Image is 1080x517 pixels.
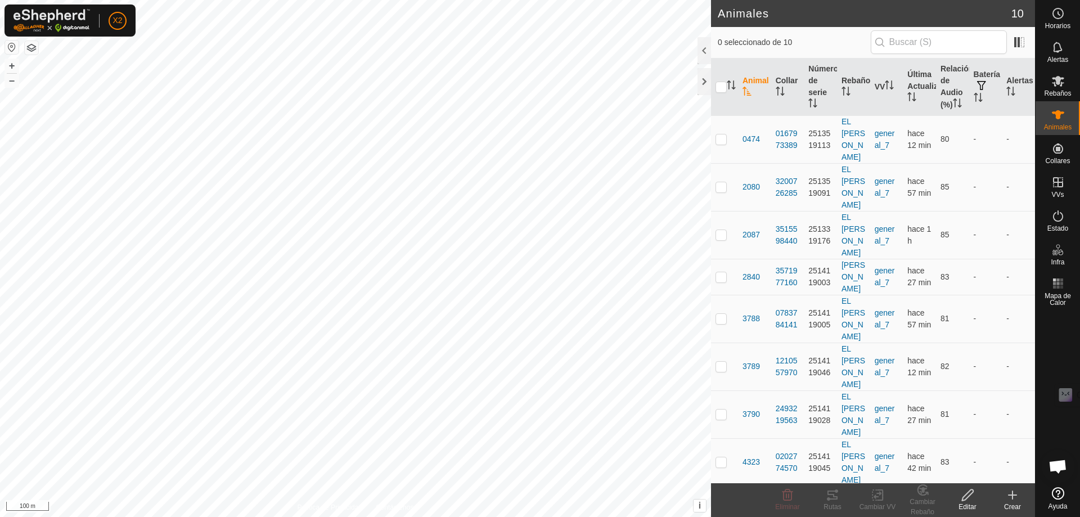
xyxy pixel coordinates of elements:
[771,59,804,116] th: Collar
[875,356,895,377] a: general_7
[808,355,832,379] div: 2514119046
[808,265,832,289] div: 2514119003
[808,403,832,426] div: 2514119028
[776,451,800,474] div: 0202774570
[808,223,832,247] div: 2513319176
[742,408,760,420] span: 3790
[810,502,855,512] div: Rutas
[808,100,817,109] p-sorticon: Activar para ordenar
[1002,259,1035,295] td: -
[1002,343,1035,390] td: -
[776,265,800,289] div: 3571977160
[742,271,760,283] span: 2840
[742,133,760,145] span: 0474
[1047,56,1068,63] span: Alertas
[1051,259,1064,266] span: Infra
[776,88,785,97] p-sorticon: Activar para ordenar
[776,355,800,379] div: 1210557970
[900,497,945,517] div: Cambiar Rebaño
[907,452,931,473] span: 7 oct 2025, 15:02
[837,59,870,116] th: Rebaño
[776,223,800,247] div: 3515598440
[738,59,771,116] th: Animal
[1002,115,1035,163] td: -
[870,59,903,116] th: VV
[940,457,949,466] span: 83
[808,451,832,474] div: 2514119045
[1044,90,1071,97] span: Rebaños
[1002,390,1035,438] td: -
[776,307,800,331] div: 0783784141
[969,390,1002,438] td: -
[940,410,949,419] span: 81
[694,500,706,512] button: i
[940,230,949,239] span: 85
[742,361,760,372] span: 3789
[1006,88,1015,97] p-sorticon: Activar para ordenar
[1051,191,1064,198] span: VVs
[841,88,850,97] p-sorticon: Activar para ordenar
[1011,5,1024,22] span: 10
[969,343,1002,390] td: -
[875,452,895,473] a: general_7
[969,59,1002,116] th: Batería
[804,59,837,116] th: Número de serie
[940,362,949,371] span: 82
[1047,225,1068,232] span: Estado
[1002,59,1035,116] th: Alertas
[376,502,413,512] a: Contáctenos
[875,177,895,197] a: general_7
[1045,158,1070,164] span: Collares
[907,94,916,103] p-sorticon: Activar para ordenar
[841,164,866,211] div: EL [PERSON_NAME]
[940,272,949,281] span: 83
[969,295,1002,343] td: -
[112,15,122,26] span: X2
[776,176,800,199] div: 3200726285
[907,356,931,377] span: 7 oct 2025, 15:32
[841,439,866,486] div: EL [PERSON_NAME]
[841,295,866,343] div: EL [PERSON_NAME]
[1045,23,1070,29] span: Horarios
[776,128,800,151] div: 0167973389
[699,501,701,510] span: i
[5,59,19,73] button: +
[742,229,760,241] span: 2087
[742,88,751,97] p-sorticon: Activar para ordenar
[1041,449,1075,483] div: Chat abierto
[808,128,832,151] div: 2513519113
[1044,124,1072,131] span: Animales
[1036,483,1080,514] a: Ayuda
[775,503,799,511] span: Eliminar
[969,211,1002,259] td: -
[875,308,895,329] a: general_7
[974,95,983,104] p-sorticon: Activar para ordenar
[1048,503,1068,510] span: Ayuda
[907,266,931,287] span: 7 oct 2025, 15:17
[841,259,866,295] div: [PERSON_NAME]
[25,41,38,55] button: Capas del Mapa
[936,59,969,116] th: Relación de Audio (%)
[969,163,1002,211] td: -
[742,313,760,325] span: 3788
[875,266,895,287] a: general_7
[841,343,866,390] div: EL [PERSON_NAME]
[945,502,990,512] div: Editar
[808,307,832,331] div: 2514119005
[969,259,1002,295] td: -
[907,224,931,245] span: 7 oct 2025, 14:32
[875,404,895,425] a: general_7
[841,116,866,163] div: EL [PERSON_NAME]
[1002,295,1035,343] td: -
[727,82,736,91] p-sorticon: Activar para ordenar
[1002,163,1035,211] td: -
[907,177,931,197] span: 7 oct 2025, 14:47
[5,74,19,87] button: –
[953,100,962,109] p-sorticon: Activar para ordenar
[940,182,949,191] span: 85
[875,129,895,150] a: general_7
[1002,438,1035,486] td: -
[841,212,866,259] div: EL [PERSON_NAME]
[718,37,871,48] span: 0 seleccionado de 10
[742,456,760,468] span: 4323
